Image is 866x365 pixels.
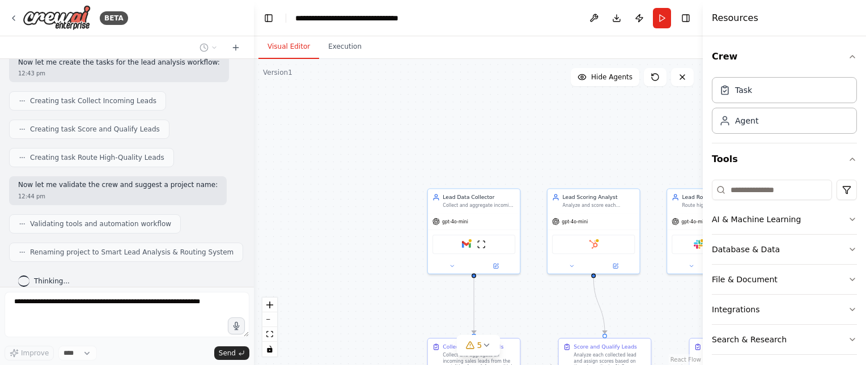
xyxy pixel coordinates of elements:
div: Lead Scoring AnalystAnalyze and score each collected lead based on company size, industry fit, en... [547,188,640,274]
button: Hide right sidebar [678,10,694,26]
button: 5 [457,335,500,356]
h4: Resources [712,11,758,25]
button: Integrations [712,295,857,324]
img: HubSpot [589,240,598,249]
g: Edge from 25597d67-af7a-4e3d-8144-dee73d654893 to c4a90b45-c86f-4c4d-9051-b5a9c1f0543f [590,277,609,333]
span: 5 [477,339,482,351]
p: Now let me validate the crew and suggest a project name: [18,181,218,190]
button: Tools [712,143,857,175]
button: zoom out [262,312,277,327]
span: Send [219,349,236,358]
span: gpt-4o-mini [442,219,468,225]
div: React Flow controls [262,298,277,356]
button: zoom in [262,298,277,312]
span: Creating task Collect Incoming Leads [30,96,156,105]
div: Lead Data Collector [443,193,515,201]
span: gpt-4o-mini [681,219,707,225]
div: Score and Qualify Leads [574,343,637,350]
nav: breadcrumb [295,12,423,24]
img: ScrapeWebsiteTool [477,240,486,249]
button: Start a new chat [227,41,245,54]
button: Execution [319,35,371,59]
div: Lead Router and NotifierRoute high-scoring leads to the appropriate sales team members based on t... [667,188,760,274]
img: Gmail [462,240,471,249]
span: Creating task Score and Qualify Leads [30,125,160,134]
div: Lead Router and Notifier [682,193,755,201]
button: toggle interactivity [262,342,277,356]
button: Search & Research [712,325,857,354]
button: Hide left sidebar [261,10,277,26]
span: Creating task Route High-Quality Leads [30,153,164,162]
a: React Flow attribution [670,356,701,363]
button: Improve [5,346,54,360]
div: Analyze and score each collected lead based on company size, industry fit, engagement level, and ... [562,202,635,209]
button: Hide Agents [571,68,639,86]
div: Task [735,84,752,96]
div: Collect Incoming Leads [443,343,503,350]
img: Logo [23,5,91,31]
div: Lead Data CollectorCollect and aggregate incoming sales leads from various sources including webs... [427,188,521,274]
div: Crew [712,73,857,143]
button: fit view [262,327,277,342]
span: Validating tools and automation workflow [30,219,171,228]
button: Crew [712,41,857,73]
button: Send [214,346,249,360]
button: Open in side panel [474,261,517,270]
button: Open in side panel [595,261,637,270]
button: Click to speak your automation idea [228,317,245,334]
div: 12:44 pm [18,192,218,201]
span: Renaming project to Smart Lead Analysis & Routing System [30,248,234,257]
div: Agent [735,115,758,126]
span: gpt-4o-mini [562,219,588,225]
span: Improve [21,349,49,358]
button: Database & Data [712,235,857,264]
span: Thinking... [34,277,70,286]
div: BETA [100,11,128,25]
img: Slack [694,240,703,249]
p: Now let me create the tasks for the lead analysis workflow: [18,58,220,67]
button: File & Document [712,265,857,294]
div: Route high-scoring leads to the appropriate sales team members based on territory, industry exper... [682,202,755,209]
div: Lead Scoring Analyst [562,193,635,201]
div: 12:43 pm [18,69,220,78]
span: Hide Agents [591,73,632,82]
div: Version 1 [263,68,292,77]
button: AI & Machine Learning [712,205,857,234]
button: Switch to previous chat [195,41,222,54]
g: Edge from 11c45bb9-3a01-447d-beda-34e0f729e020 to d86f7e11-3244-46ab-a457-23b2b3c15378 [470,277,478,333]
div: Collect and aggregate incoming sales leads from various sources including website forms, emails f... [443,202,515,209]
button: Visual Editor [258,35,319,59]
